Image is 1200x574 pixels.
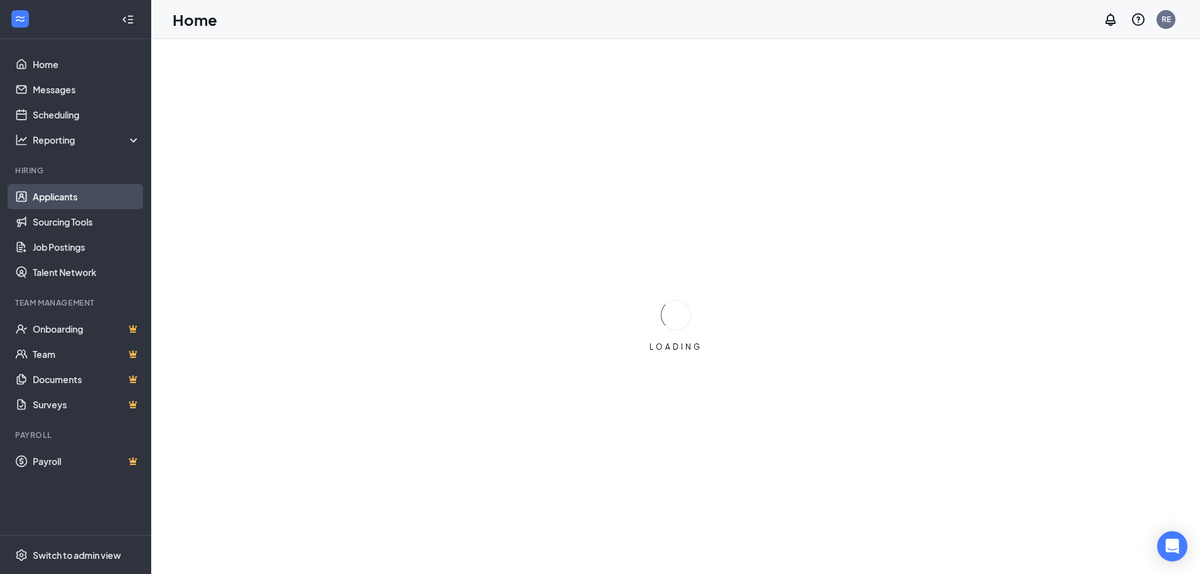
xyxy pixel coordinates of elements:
[14,13,26,25] svg: WorkstreamLogo
[33,77,140,102] a: Messages
[1131,12,1146,27] svg: QuestionInfo
[1157,531,1187,561] div: Open Intercom Messenger
[15,430,138,440] div: Payroll
[33,449,140,474] a: PayrollCrown
[33,102,140,127] a: Scheduling
[33,234,140,260] a: Job Postings
[33,52,140,77] a: Home
[122,13,134,26] svg: Collapse
[33,134,141,146] div: Reporting
[15,549,28,561] svg: Settings
[33,260,140,285] a: Talent Network
[33,184,140,209] a: Applicants
[15,297,138,308] div: Team Management
[33,392,140,417] a: SurveysCrown
[33,367,140,392] a: DocumentsCrown
[644,342,707,352] div: LOADING
[1103,12,1118,27] svg: Notifications
[33,342,140,367] a: TeamCrown
[15,165,138,176] div: Hiring
[33,549,121,561] div: Switch to admin view
[1162,14,1171,25] div: RE
[33,209,140,234] a: Sourcing Tools
[173,9,217,30] h1: Home
[15,134,28,146] svg: Analysis
[33,316,140,342] a: OnboardingCrown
